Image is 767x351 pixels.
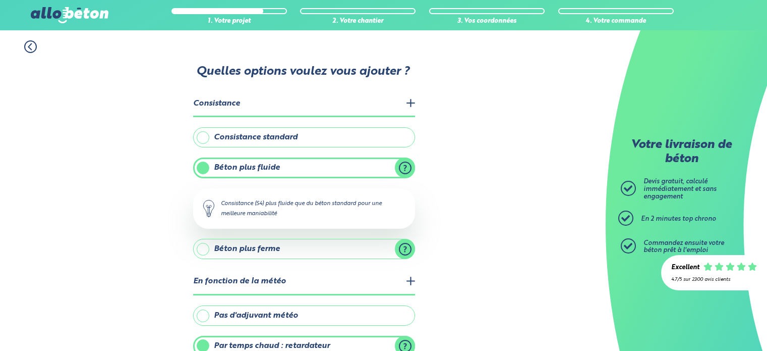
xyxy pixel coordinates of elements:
[671,264,699,272] div: Excellent
[671,277,757,282] div: 4.7/5 sur 2300 avis clients
[193,269,415,295] legend: En fonction de la météo
[677,312,756,340] iframe: Help widget launcher
[171,18,287,25] div: 1. Votre projet
[429,18,545,25] div: 3. Vos coordonnées
[641,216,716,222] span: En 2 minutes top chrono
[193,188,415,229] div: Consistance (S4) plus fluide que du béton standard pour une meilleure maniabilité
[31,7,108,23] img: allobéton
[192,65,414,79] p: Quelles options voulez vous ajouter ?
[193,239,415,259] label: Béton plus ferme
[193,127,415,147] label: Consistance standard
[300,18,416,25] div: 2. Votre chantier
[623,138,739,166] p: Votre livraison de béton
[643,240,724,254] span: Commandez ensuite votre béton prêt à l'emploi
[643,178,717,199] span: Devis gratuit, calculé immédiatement et sans engagement
[558,18,674,25] div: 4. Votre commande
[193,91,415,117] legend: Consistance
[193,158,415,178] label: Béton plus fluide
[193,306,415,326] label: Pas d'adjuvant météo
